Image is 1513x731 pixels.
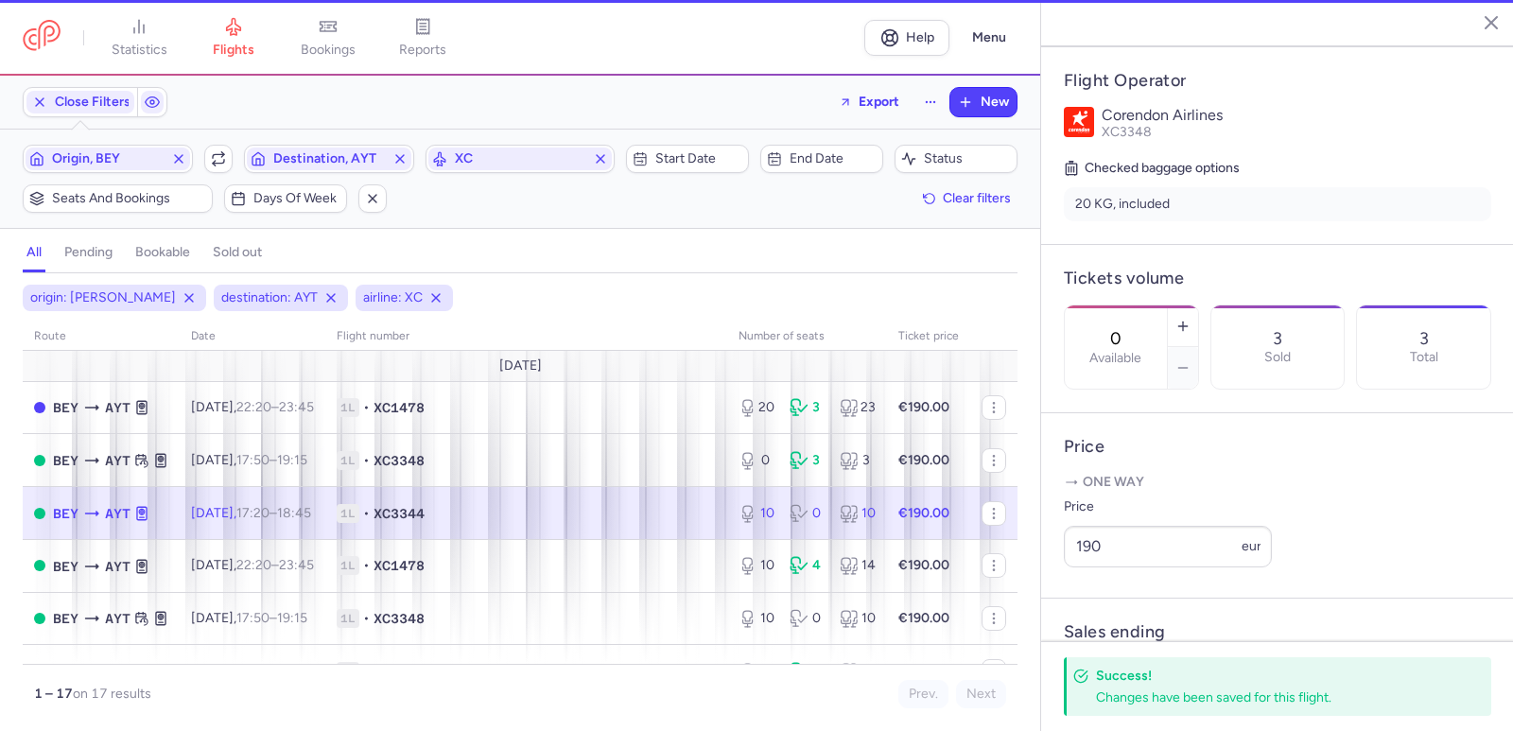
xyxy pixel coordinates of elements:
[906,30,934,44] span: Help
[221,288,318,307] span: destination: AYT
[826,87,912,117] button: Export
[1064,436,1491,458] h4: Price
[236,452,307,468] span: –
[363,504,370,523] span: •
[426,145,616,173] button: XC
[236,557,314,573] span: –
[236,505,311,521] span: –
[859,95,899,109] span: Export
[1064,187,1491,221] li: 20 KG, included
[1064,157,1491,180] h5: Checked baggage options
[55,95,130,110] span: Close Filters
[337,662,359,681] span: 1L
[23,20,61,55] a: CitizenPlane red outlined logo
[1410,350,1438,365] p: Total
[191,452,307,468] span: [DATE],
[374,451,425,470] span: XC3348
[180,322,325,351] th: date
[105,397,130,418] span: Antalya, Antalya, Turkey
[337,609,359,628] span: 1L
[739,504,774,523] div: 10
[739,662,774,681] div: 6
[253,191,340,206] span: Days of week
[961,20,1017,56] button: Menu
[840,609,876,628] div: 10
[626,145,749,173] button: Start date
[1096,667,1450,685] h4: Success!
[279,399,314,415] time: 23:45
[105,450,130,471] span: Antalya, Antalya, Turkey
[191,610,307,626] span: [DATE],
[105,556,130,577] span: Antalya, Antalya, Turkey
[760,145,883,173] button: End date
[236,505,270,521] time: 17:20
[499,358,542,374] span: [DATE]
[277,505,311,521] time: 18:45
[655,151,742,166] span: Start date
[34,613,45,624] span: OPEN
[337,556,359,575] span: 1L
[1064,621,1165,643] h4: Sales ending
[236,663,270,679] time: 17:20
[981,95,1009,110] span: New
[374,609,425,628] span: XC3348
[363,662,370,681] span: •
[277,610,307,626] time: 19:15
[898,663,949,679] strong: €190.00
[224,184,347,213] button: Days of week
[53,556,78,577] span: BEY
[1264,350,1291,365] p: Sold
[23,184,213,213] button: Seats and bookings
[53,397,78,418] span: Beirut Rafic Hariri Airport, Beirut, Lebanon
[277,452,307,468] time: 19:15
[790,662,826,681] div: 4
[363,556,370,575] span: •
[943,191,1011,205] span: Clear filters
[916,184,1017,213] button: Clear filters
[840,504,876,523] div: 10
[34,560,45,571] span: OPEN
[53,608,78,629] span: Beirut Rafic Hariri Airport, Beirut, Lebanon
[840,398,876,417] div: 23
[739,556,774,575] div: 10
[1102,107,1491,124] p: Corendon Airlines
[374,504,425,523] span: XC3344
[887,322,970,351] th: Ticket price
[236,399,271,415] time: 22:20
[898,680,948,708] button: Prev.
[790,556,826,575] div: 4
[23,322,180,351] th: route
[279,557,314,573] time: 23:45
[1064,70,1491,92] h4: Flight Operator
[790,398,826,417] div: 3
[52,191,206,206] span: Seats and bookings
[53,503,78,524] span: BEY
[236,452,270,468] time: 17:50
[898,452,949,468] strong: €190.00
[23,145,193,173] button: Origin, BEY
[52,151,164,166] span: Origin, BEY
[1064,107,1094,137] img: Corendon Airlines logo
[135,244,190,261] h4: bookable
[337,451,359,470] span: 1L
[363,609,370,628] span: •
[236,610,307,626] span: –
[53,450,78,471] span: Beirut Rafic Hariri Airport, Beirut, Lebanon
[898,399,949,415] strong: €190.00
[924,151,1011,166] span: Status
[790,451,826,470] div: 3
[1242,538,1261,554] span: eur
[337,504,359,523] span: 1L
[363,398,370,417] span: •
[455,151,586,166] span: XC
[73,686,151,702] span: on 17 results
[213,244,262,261] h4: sold out
[739,398,774,417] div: 20
[1064,473,1491,492] p: One way
[191,557,314,573] span: [DATE],
[956,680,1006,708] button: Next
[325,322,727,351] th: Flight number
[739,609,774,628] div: 10
[898,505,949,521] strong: €190.00
[1089,351,1141,366] label: Available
